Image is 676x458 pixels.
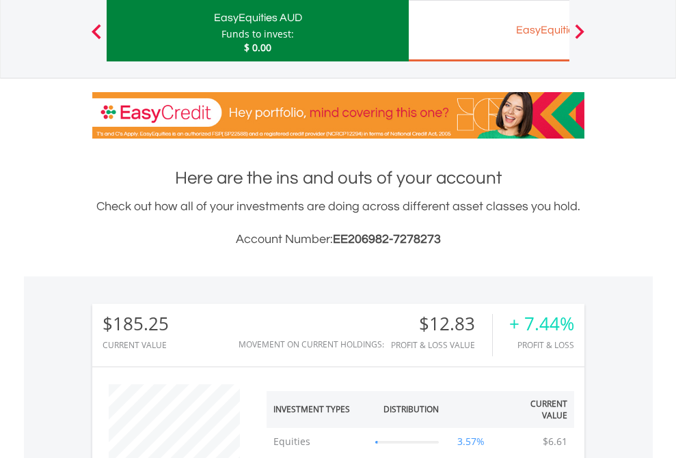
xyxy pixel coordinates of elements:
h3: Account Number: [92,230,584,249]
th: Current Value [497,391,574,428]
td: Equities [267,428,369,455]
div: Profit & Loss [509,341,574,349]
div: Check out how all of your investments are doing across different asset classes you hold. [92,197,584,249]
div: EasyEquities AUD [115,8,401,27]
span: $ 0.00 [244,41,271,54]
div: CURRENT VALUE [103,341,169,349]
div: + 7.44% [509,314,574,334]
div: Distribution [383,403,439,415]
button: Next [566,31,593,44]
div: Funds to invest: [221,27,294,41]
div: $12.83 [391,314,492,334]
td: 3.57% [446,428,497,455]
h1: Here are the ins and outs of your account [92,166,584,190]
div: $185.25 [103,314,169,334]
div: Profit & Loss Value [391,341,492,349]
th: Investment Types [267,391,369,428]
img: EasyCredit Promotion Banner [92,92,584,139]
div: Movement on Current Holdings: [239,340,384,349]
span: EE206982-7278273 [333,233,441,246]
button: Previous [83,31,110,44]
td: $6.61 [536,428,574,455]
